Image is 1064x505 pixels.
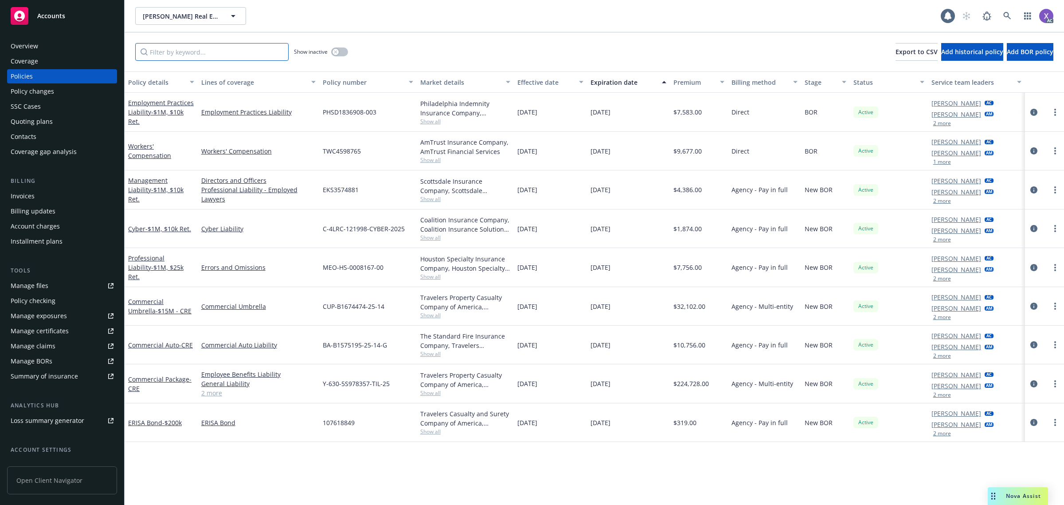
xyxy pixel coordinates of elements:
div: Houston Specialty Insurance Company, Houston Specialty Insurance Company, Amwins [420,254,511,273]
span: Add BOR policy [1007,47,1053,56]
span: New BOR [805,379,833,388]
a: circleInformation [1029,223,1039,234]
a: Employee Benefits Liability [201,370,316,379]
div: Manage certificates [11,324,69,338]
span: [DATE] [591,107,610,117]
div: Effective date [517,78,574,87]
a: [PERSON_NAME] [931,292,981,302]
a: circleInformation [1029,107,1039,118]
span: Agency - Pay in full [731,185,788,194]
button: Add BOR policy [1007,43,1053,61]
button: Premium [670,71,728,93]
div: Contacts [11,130,36,144]
span: $1,874.00 [673,224,702,233]
button: 2 more [933,121,951,126]
span: [DATE] [591,185,610,194]
a: Workers' Compensation [128,142,171,160]
span: [DATE] [517,146,537,156]
a: [PERSON_NAME] [931,265,981,274]
a: Loss summary generator [7,414,117,428]
span: BOR [805,146,818,156]
div: Coalition Insurance Company, Coalition Insurance Solutions (Carrier), Amwins [420,215,511,234]
a: circleInformation [1029,146,1039,156]
a: Coverage gap analysis [7,145,117,159]
a: Cyber [128,225,191,233]
a: Billing updates [7,204,117,218]
a: circleInformation [1029,417,1039,428]
button: Lines of coverage [198,71,319,93]
span: Active [857,264,875,272]
div: SSC Cases [11,99,41,114]
span: $224,728.00 [673,379,709,388]
button: [PERSON_NAME] Real Estate Services, LLC [135,7,246,25]
a: Employment Practices Liability [128,99,194,126]
span: Show all [420,389,511,397]
button: 1 more [933,159,951,165]
button: 2 more [933,392,951,398]
button: Policy number [319,71,417,93]
span: New BOR [805,340,833,350]
span: [DATE] [591,146,610,156]
button: 2 more [933,315,951,320]
span: [DATE] [517,418,537,427]
div: Quoting plans [11,114,53,129]
span: - CRE [179,341,193,349]
a: Workers' Compensation [201,146,316,156]
span: Show all [420,156,511,164]
a: [PERSON_NAME] [931,226,981,235]
span: - $1M, $10k Ret. [145,225,191,233]
a: Errors and Omissions [201,263,316,272]
a: Manage certificates [7,324,117,338]
a: Management Liability [128,176,184,203]
div: Account charges [11,219,60,233]
span: BA-B1575195-25-14-G [323,340,387,350]
span: Nova Assist [1006,492,1041,500]
a: [PERSON_NAME] [931,148,981,158]
div: Summary of insurance [11,369,78,383]
a: Accounts [7,4,117,28]
button: Status [850,71,928,93]
span: [DATE] [591,302,610,311]
a: General Liability [201,379,316,388]
span: Active [857,147,875,155]
div: Policy details [128,78,184,87]
div: Manage exposures [11,309,67,323]
div: Installment plans [11,234,63,249]
div: Manage BORs [11,354,52,368]
span: Y-630-5S978357-TIL-25 [323,379,390,388]
span: Show all [420,428,511,435]
button: Expiration date [587,71,670,93]
div: Scottsdale Insurance Company, Scottsdale Insurance Company (Nationwide), Amwins [420,177,511,195]
a: Report a Bug [978,7,996,25]
a: [PERSON_NAME] [931,254,981,263]
span: Accounts [37,12,65,20]
span: [DATE] [591,224,610,233]
div: Loss summary generator [11,414,84,428]
a: Professional Liability - Employed Lawyers [201,185,316,204]
a: Quoting plans [7,114,117,129]
span: EKS3574881 [323,185,359,194]
span: PHSD1836908-003 [323,107,376,117]
div: Policy number [323,78,403,87]
div: The Standard Fire Insurance Company, Travelers Insurance [420,331,511,350]
a: circleInformation [1029,339,1039,350]
div: Travelers Property Casualty Company of America, Travelers Insurance [420,293,511,312]
span: $4,386.00 [673,185,702,194]
button: 2 more [933,353,951,359]
a: more [1050,185,1060,195]
button: Market details [417,71,514,93]
span: Active [857,108,875,116]
a: [PERSON_NAME] [931,370,981,379]
input: Filter by keyword... [135,43,289,61]
a: Installment plans [7,234,117,249]
span: [DATE] [517,340,537,350]
div: Manage claims [11,339,55,353]
div: Analytics hub [7,401,117,410]
div: Market details [420,78,501,87]
div: Billing [7,177,117,185]
span: - $200k [162,418,182,427]
div: Billing method [731,78,788,87]
a: Summary of insurance [7,369,117,383]
a: more [1050,417,1060,428]
a: [PERSON_NAME] [931,110,981,119]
